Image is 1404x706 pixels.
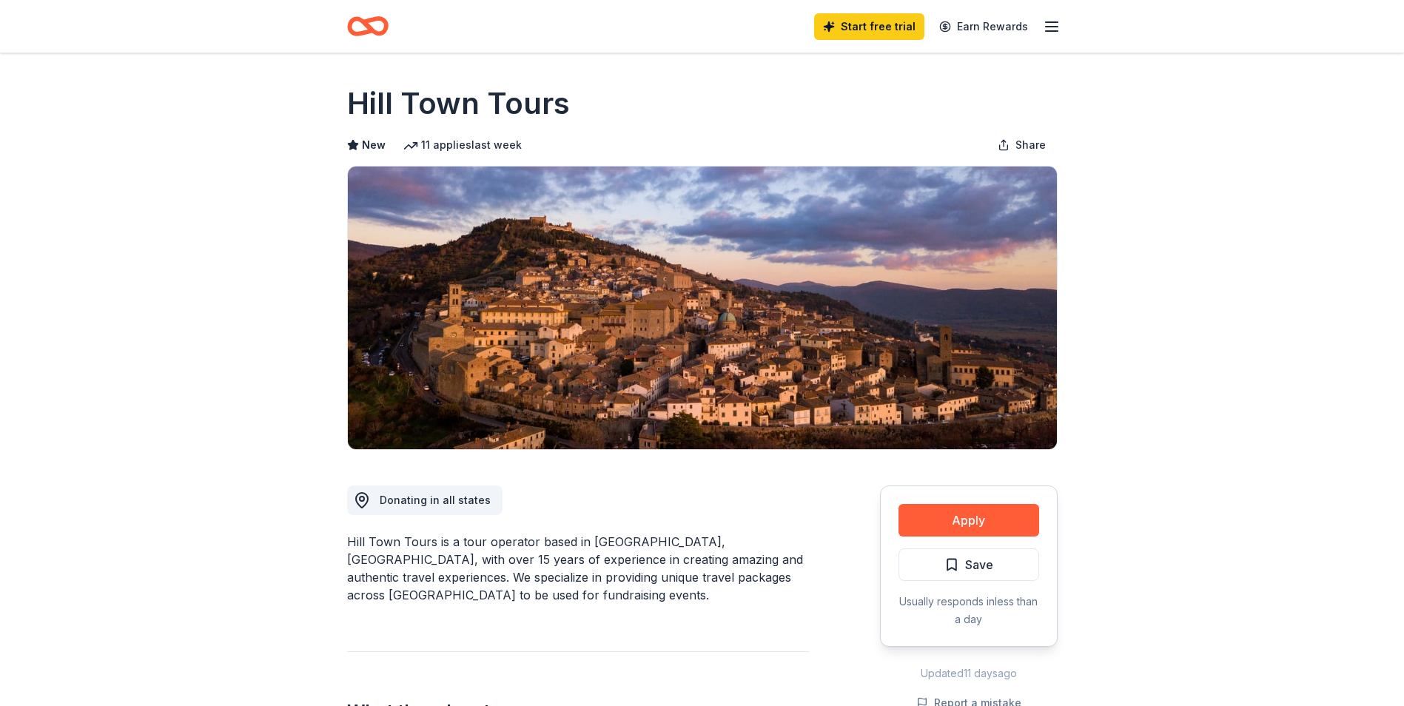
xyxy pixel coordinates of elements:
[899,593,1039,628] div: Usually responds in less than a day
[965,555,993,574] span: Save
[899,504,1039,537] button: Apply
[880,665,1058,682] div: Updated 11 days ago
[347,9,389,44] a: Home
[380,494,491,506] span: Donating in all states
[986,130,1058,160] button: Share
[1015,136,1046,154] span: Share
[899,548,1039,581] button: Save
[403,136,522,154] div: 11 applies last week
[348,167,1057,449] img: Image for Hill Town Tours
[347,533,809,604] div: Hill Town Tours is a tour operator based in [GEOGRAPHIC_DATA], [GEOGRAPHIC_DATA], with over 15 ye...
[347,83,570,124] h1: Hill Town Tours
[930,13,1037,40] a: Earn Rewards
[362,136,386,154] span: New
[814,13,924,40] a: Start free trial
